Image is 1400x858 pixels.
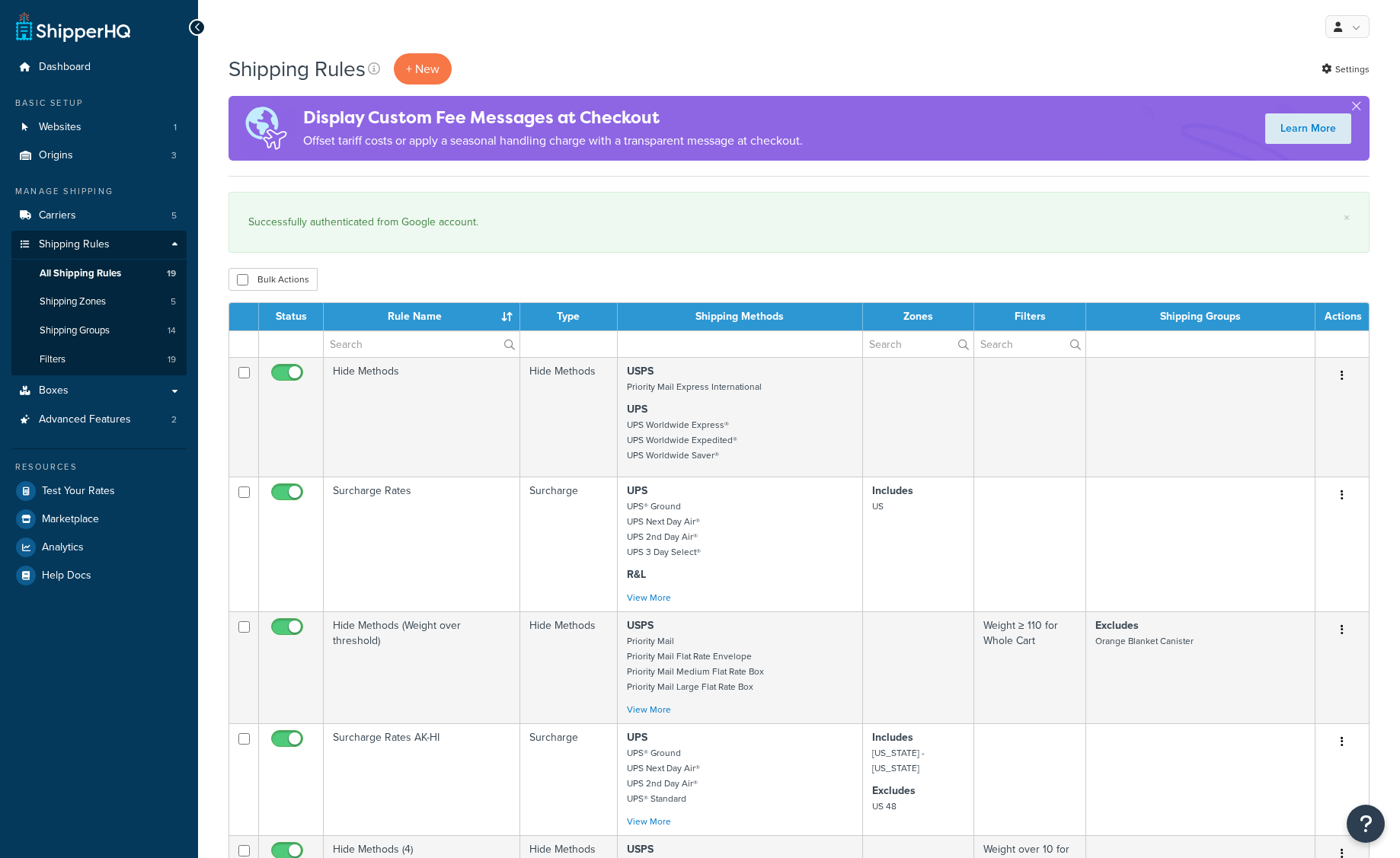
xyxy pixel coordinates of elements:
[324,331,519,357] input: Search
[168,353,176,366] span: 19
[11,461,187,474] div: Resources
[40,324,110,337] span: Shipping Groups
[872,483,913,499] strong: Includes
[863,331,973,357] input: Search
[303,105,803,130] h4: Display Custom Fee Messages at Checkout
[11,260,187,288] li: All Shipping Rules
[863,303,974,330] th: Zones
[1347,805,1385,843] button: Open Resource Center
[39,149,73,162] span: Origins
[324,611,520,723] td: Hide Methods (Weight over threshold)
[11,142,187,170] li: Origins
[11,231,187,375] li: Shipping Rules
[872,799,897,813] small: US 48
[974,331,1085,357] input: Search
[229,96,303,161] img: duties-banner-06bc72dcb5fe05cb3f9472aba00be2ae8eb53ab6f0d8bb03d382ba314ac3c341.png
[167,267,176,280] span: 19
[627,401,647,417] strong: UPS
[627,483,647,499] strong: UPS
[174,121,177,134] span: 1
[40,295,106,308] span: Shipping Zones
[229,268,318,291] button: Bulk Actions
[324,357,520,477] td: Hide Methods
[627,363,654,379] strong: USPS
[324,477,520,611] td: Surcharge Rates
[1322,59,1370,80] a: Settings
[42,513,99,526] span: Marketplace
[11,53,187,81] a: Dashboard
[11,260,187,288] a: All Shipping Rules 19
[40,353,66,366] span: Filters
[627,703,671,716] a: View More
[627,729,647,745] strong: UPS
[11,202,187,230] a: Carriers 5
[1265,113,1351,144] a: Learn More
[627,499,701,559] small: UPS® Ground UPS Next Day Air® UPS 2nd Day Air® UPS 3 Day Select®
[11,202,187,230] li: Carriers
[627,380,762,394] small: Priority Mail Express International
[520,303,618,330] th: Type
[1095,617,1139,633] strong: Excludes
[171,149,177,162] span: 3
[11,346,187,374] li: Filters
[872,783,916,799] strong: Excludes
[11,562,187,589] a: Help Docs
[11,506,187,533] a: Marketplace
[40,267,121,280] span: All Shipping Rules
[39,61,91,74] span: Dashboard
[303,130,803,152] p: Offset tariff costs or apply a seasonal handling charge with a transparent message at checkout.
[394,53,452,85] p: + New
[11,346,187,374] a: Filters 19
[248,212,1350,233] div: Successfully authenticated from Google account.
[11,113,187,142] a: Websites 1
[39,121,82,134] span: Websites
[171,295,176,308] span: 5
[627,841,654,857] strong: USPS
[39,238,110,251] span: Shipping Rules
[1095,634,1194,648] small: Orange Blanket Canister
[39,413,131,426] span: Advanced Features
[974,303,1086,330] th: Filters
[42,569,91,582] span: Help Docs
[42,541,84,554] span: Analytics
[520,357,618,477] td: Hide Methods
[229,54,366,84] h1: Shipping Rules
[11,185,187,198] div: Manage Shipping
[1344,212,1350,224] a: ×
[1086,303,1315,330] th: Shipping Groups
[11,477,187,505] a: Test Your Rates
[627,617,654,633] strong: USPS
[324,303,520,330] th: Rule Name : activate to sort column ascending
[11,231,187,259] a: Shipping Rules
[627,746,700,805] small: UPS® Ground UPS Next Day Air® UPS 2nd Day Air® UPS® Standard
[259,303,324,330] th: Status
[171,209,177,222] span: 5
[11,317,187,345] a: Shipping Groups 14
[872,729,913,745] strong: Includes
[627,634,764,694] small: Priority Mail Priority Mail Flat Rate Envelope Priority Mail Medium Flat Rate Box Priority Mail L...
[520,611,618,723] td: Hide Methods
[1315,303,1369,330] th: Actions
[627,418,737,462] small: UPS Worldwide Express® UPS Worldwide Expedited® UPS Worldwide Saver®
[11,288,187,316] a: Shipping Zones 5
[11,534,187,561] a: Analytics
[39,384,69,397] span: Boxes
[520,477,618,611] td: Surcharge
[11,406,187,434] li: Advanced Features
[11,317,187,345] li: Shipping Groups
[520,723,618,835] td: Surcharge
[171,413,177,426] span: 2
[168,324,176,337] span: 14
[16,11,130,42] a: ShipperHQ Home
[39,209,76,222] span: Carriers
[872,746,925,775] small: [US_STATE] - [US_STATE]
[324,723,520,835] td: Surcharge Rates AK-HI
[11,377,187,405] a: Boxes
[11,288,187,316] li: Shipping Zones
[618,303,863,330] th: Shipping Methods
